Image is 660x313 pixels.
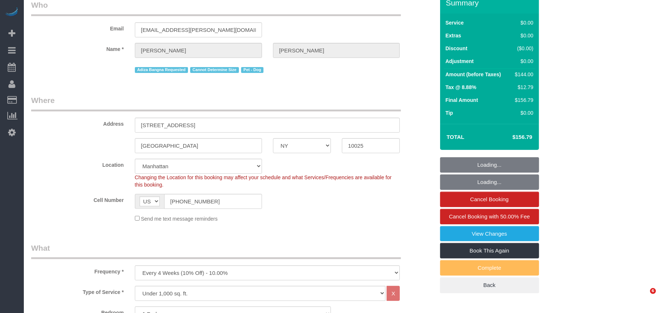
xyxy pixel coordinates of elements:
label: Email [26,22,129,32]
span: Adiza Bangna Requested [135,67,188,73]
legend: Where [31,95,401,111]
span: Changing the Location for this booking may affect your schedule and what Services/Frequencies are... [135,174,392,188]
label: Tip [446,109,453,117]
strong: Total [447,134,465,140]
input: Zip Code [342,138,400,153]
label: Service [446,19,464,26]
label: Frequency * [26,265,129,275]
div: $156.79 [512,96,533,104]
label: Location [26,159,129,169]
span: Cancel Booking with 50.00% Fee [449,213,530,220]
span: Send me text message reminders [141,216,218,222]
input: Email [135,22,262,37]
a: Cancel Booking with 50.00% Fee [440,209,539,224]
div: $0.00 [512,19,533,26]
span: Pet - Dog [241,67,263,73]
div: ($0.00) [512,45,533,52]
a: Back [440,277,539,293]
label: Amount (before Taxes) [446,71,501,78]
label: Address [26,118,129,128]
h4: $156.79 [490,134,532,140]
input: City [135,138,262,153]
label: Final Amount [446,96,478,104]
span: Cannot Determine Size [190,67,239,73]
span: 6 [650,288,656,294]
div: $0.00 [512,109,533,117]
label: Name * [26,43,129,53]
label: Adjustment [446,58,474,65]
div: $0.00 [512,58,533,65]
a: Cancel Booking [440,192,539,207]
a: View Changes [440,226,539,242]
input: Last Name [273,43,400,58]
label: Tax @ 8.88% [446,84,476,91]
label: Extras [446,32,461,39]
div: $144.00 [512,71,533,78]
legend: What [31,243,401,259]
img: Automaid Logo [4,7,19,18]
label: Cell Number [26,194,129,204]
a: Book This Again [440,243,539,258]
iframe: Intercom live chat [635,288,653,306]
input: Cell Number [164,194,262,209]
input: First Name [135,43,262,58]
label: Discount [446,45,468,52]
label: Type of Service * [26,286,129,296]
div: $0.00 [512,32,533,39]
div: $12.79 [512,84,533,91]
